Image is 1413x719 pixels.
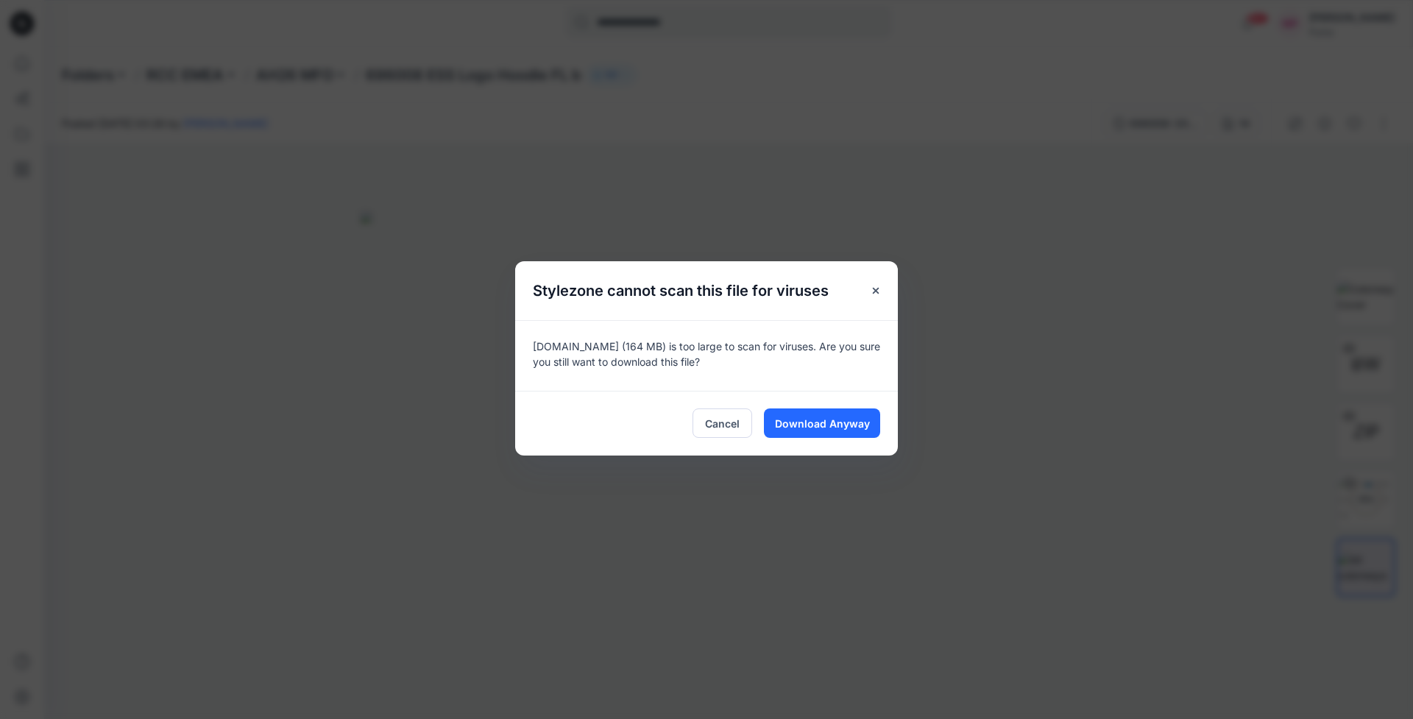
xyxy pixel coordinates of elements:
button: Close [863,277,889,304]
span: Cancel [705,416,740,431]
button: Download Anyway [764,408,880,438]
button: Cancel [693,408,752,438]
div: [DOMAIN_NAME] (164 MB) is too large to scan for viruses. Are you sure you still want to download ... [515,320,898,391]
span: Download Anyway [775,416,870,431]
h5: Stylezone cannot scan this file for viruses [515,261,846,320]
